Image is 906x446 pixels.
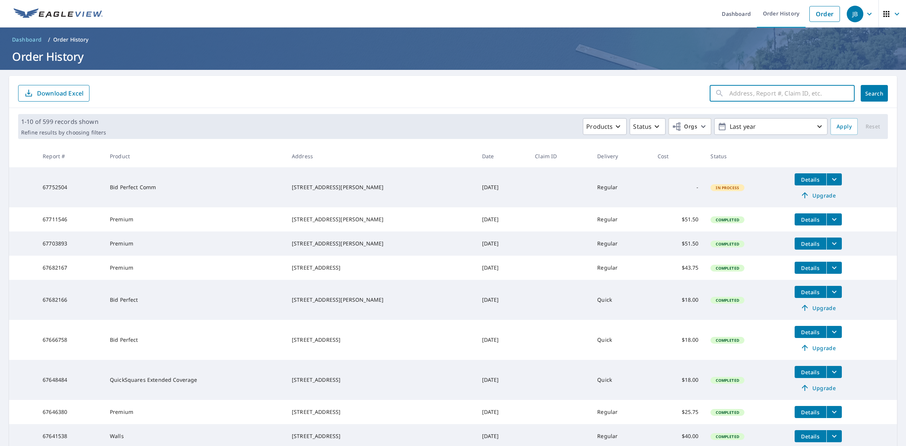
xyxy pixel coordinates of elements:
[704,145,788,167] th: Status
[18,85,89,102] button: Download Excel
[292,296,470,304] div: [STREET_ADDRESS][PERSON_NAME]
[37,89,83,97] p: Download Excel
[652,360,705,400] td: $18.00
[591,167,652,207] td: Regular
[799,329,822,336] span: Details
[672,122,697,131] span: Orgs
[476,231,529,256] td: [DATE]
[867,90,882,97] span: Search
[837,122,852,131] span: Apply
[37,360,104,400] td: 67648484
[476,320,529,360] td: [DATE]
[826,326,842,338] button: filesDropdownBtn-67666758
[292,264,470,272] div: [STREET_ADDRESS]
[591,231,652,256] td: Regular
[476,360,529,400] td: [DATE]
[476,145,529,167] th: Date
[292,184,470,191] div: [STREET_ADDRESS][PERSON_NAME]
[652,207,705,231] td: $51.50
[795,262,826,274] button: detailsBtn-67682167
[48,35,50,44] li: /
[14,8,103,20] img: EV Logo
[37,280,104,320] td: 67682166
[529,145,591,167] th: Claim ID
[826,213,842,225] button: filesDropdownBtn-67711546
[727,120,815,133] p: Last year
[591,145,652,167] th: Delivery
[809,6,840,22] a: Order
[292,216,470,223] div: [STREET_ADDRESS][PERSON_NAME]
[799,303,837,312] span: Upgrade
[591,256,652,280] td: Regular
[711,185,744,190] span: In Process
[795,406,826,418] button: detailsBtn-67646380
[795,326,826,338] button: detailsBtn-67666758
[652,280,705,320] td: $18.00
[795,430,826,442] button: detailsBtn-67641538
[292,408,470,416] div: [STREET_ADDRESS]
[795,173,826,185] button: detailsBtn-67752504
[799,176,822,183] span: Details
[795,366,826,378] button: detailsBtn-67648484
[104,256,286,280] td: Premium
[799,264,822,272] span: Details
[583,118,627,135] button: Products
[21,129,106,136] p: Refine results by choosing filters
[652,231,705,256] td: $51.50
[104,207,286,231] td: Premium
[652,145,705,167] th: Cost
[591,320,652,360] td: Quick
[37,320,104,360] td: 67666758
[799,343,837,352] span: Upgrade
[104,400,286,424] td: Premium
[711,378,743,383] span: Completed
[729,83,855,104] input: Address, Report #, Claim ID, etc.
[37,207,104,231] td: 67711546
[37,256,104,280] td: 67682167
[104,231,286,256] td: Premium
[652,320,705,360] td: $18.00
[292,336,470,344] div: [STREET_ADDRESS]
[476,256,529,280] td: [DATE]
[591,207,652,231] td: Regular
[9,34,45,46] a: Dashboard
[711,410,743,415] span: Completed
[711,265,743,271] span: Completed
[37,400,104,424] td: 67646380
[652,400,705,424] td: $25.75
[711,434,743,439] span: Completed
[586,122,613,131] p: Products
[476,400,529,424] td: [DATE]
[799,433,822,440] span: Details
[53,36,89,43] p: Order History
[21,117,106,126] p: 1-10 of 599 records shown
[9,49,897,64] h1: Order History
[669,118,711,135] button: Orgs
[799,216,822,223] span: Details
[292,432,470,440] div: [STREET_ADDRESS]
[104,280,286,320] td: Bid Perfect
[826,173,842,185] button: filesDropdownBtn-67752504
[286,145,476,167] th: Address
[711,217,743,222] span: Completed
[795,286,826,298] button: detailsBtn-67682166
[652,167,705,207] td: -
[826,366,842,378] button: filesDropdownBtn-67648484
[795,238,826,250] button: detailsBtn-67703893
[37,167,104,207] td: 67752504
[9,34,897,46] nav: breadcrumb
[799,191,837,200] span: Upgrade
[799,240,822,247] span: Details
[104,167,286,207] td: Bid Perfect Comm
[633,122,652,131] p: Status
[104,320,286,360] td: Bid Perfect
[476,280,529,320] td: [DATE]
[795,213,826,225] button: detailsBtn-67711546
[591,280,652,320] td: Quick
[795,302,842,314] a: Upgrade
[795,382,842,394] a: Upgrade
[799,383,837,392] span: Upgrade
[799,369,822,376] span: Details
[292,376,470,384] div: [STREET_ADDRESS]
[711,241,743,247] span: Completed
